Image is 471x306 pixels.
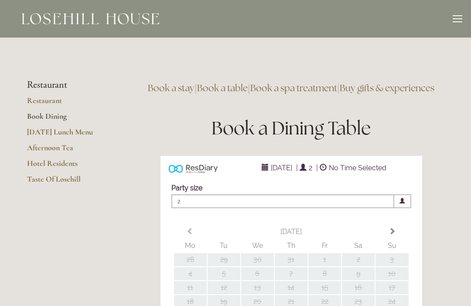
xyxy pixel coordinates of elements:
label: Party size [171,184,202,192]
span: No Time Selected [327,162,389,174]
a: [DATE] Lunch Menu [27,127,110,143]
a: Book a stay [148,82,195,94]
a: Restaurant [27,96,110,111]
a: Taste Of Losehill [27,174,110,190]
a: Book Dining [27,111,110,127]
h1: Book a Dining Table [138,115,444,141]
a: Book a table [197,82,248,94]
a: Book a spa treatment [250,82,337,94]
a: Buy gifts & experiences [340,82,434,94]
span: | [316,164,318,172]
a: Afternoon Tea [27,143,110,158]
li: Restaurant [27,79,110,91]
img: Losehill House [22,13,159,24]
img: Powered by ResDiary [169,162,218,175]
span: | [296,164,298,172]
h3: | | | [138,79,444,97]
span: [DATE] [269,162,294,174]
a: Hotel Residents [27,158,110,174]
span: 2 [171,194,394,208]
span: 2 [307,162,314,174]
